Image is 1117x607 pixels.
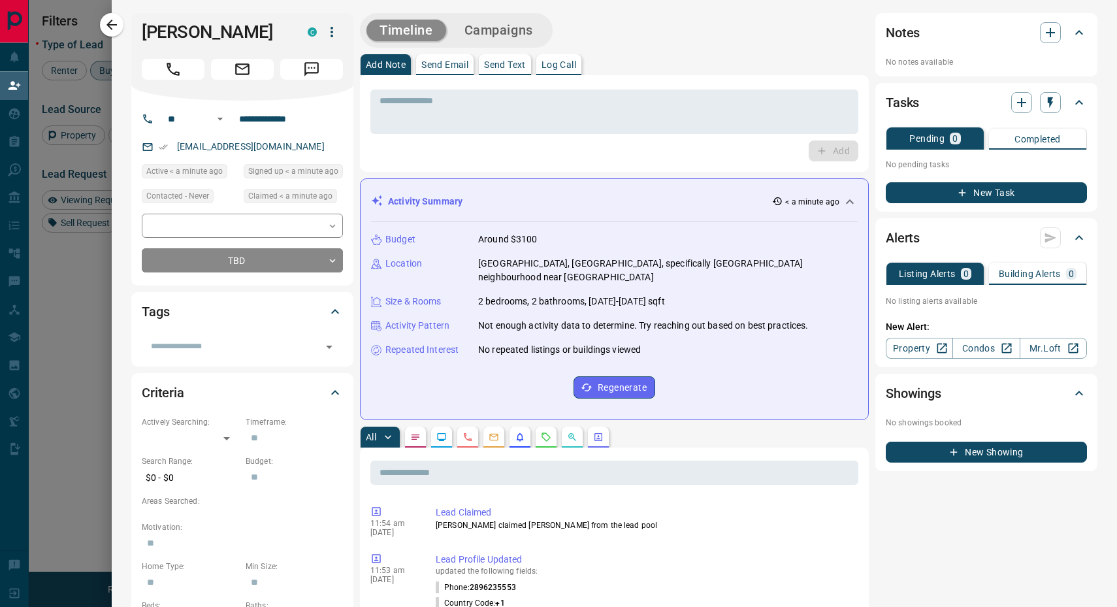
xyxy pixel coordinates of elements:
[436,519,853,531] p: [PERSON_NAME] claimed [PERSON_NAME] from the lead pool
[478,233,538,246] p: Around $3100
[142,296,343,327] div: Tags
[478,319,809,333] p: Not enough activity data to determine. Try reaching out based on best practices.
[146,189,209,203] span: Contacted - Never
[1014,135,1061,144] p: Completed
[462,432,473,442] svg: Calls
[385,343,459,357] p: Repeated Interest
[421,60,468,69] p: Send Email
[886,227,920,248] h2: Alerts
[146,165,223,178] span: Active < a minute ago
[515,432,525,442] svg: Listing Alerts
[909,134,945,143] p: Pending
[320,338,338,356] button: Open
[142,382,184,403] h2: Criteria
[212,111,228,127] button: Open
[370,575,416,584] p: [DATE]
[1069,269,1074,278] p: 0
[886,338,953,359] a: Property
[436,553,853,566] p: Lead Profile Updated
[142,416,239,428] p: Actively Searching:
[567,432,577,442] svg: Opportunities
[541,432,551,442] svg: Requests
[478,257,858,284] p: [GEOGRAPHIC_DATA], [GEOGRAPHIC_DATA], specifically [GEOGRAPHIC_DATA] neighbourhood near [GEOGRAPH...
[142,164,237,182] div: Tue Oct 14 2025
[886,417,1087,429] p: No showings booked
[1020,338,1087,359] a: Mr.Loft
[574,376,655,399] button: Regenerate
[886,295,1087,307] p: No listing alerts available
[385,233,415,246] p: Budget
[542,60,576,69] p: Log Call
[308,27,317,37] div: condos.ca
[385,257,422,271] p: Location
[886,378,1087,409] div: Showings
[478,295,665,308] p: 2 bedrooms, 2 bathrooms, [DATE]-[DATE] sqft
[366,433,376,442] p: All
[593,432,604,442] svg: Agent Actions
[385,319,449,333] p: Activity Pattern
[142,455,239,467] p: Search Range:
[142,59,204,80] span: Call
[142,248,343,272] div: TBD
[489,432,499,442] svg: Emails
[886,87,1087,118] div: Tasks
[785,196,839,208] p: < a minute ago
[370,528,416,537] p: [DATE]
[952,134,958,143] p: 0
[385,295,442,308] p: Size & Rooms
[410,432,421,442] svg: Notes
[886,320,1087,334] p: New Alert:
[371,189,858,214] div: Activity Summary< a minute ago
[366,60,406,69] p: Add Note
[177,141,325,152] a: [EMAIL_ADDRESS][DOMAIN_NAME]
[886,56,1087,68] p: No notes available
[999,269,1061,278] p: Building Alerts
[142,467,239,489] p: $0 - $0
[886,92,919,113] h2: Tasks
[142,301,169,322] h2: Tags
[142,561,239,572] p: Home Type:
[436,432,447,442] svg: Lead Browsing Activity
[142,521,343,533] p: Motivation:
[886,182,1087,203] button: New Task
[886,17,1087,48] div: Notes
[886,383,941,404] h2: Showings
[886,442,1087,463] button: New Showing
[159,142,168,152] svg: Email Verified
[886,155,1087,174] p: No pending tasks
[963,269,969,278] p: 0
[246,455,343,467] p: Budget:
[436,506,853,519] p: Lead Claimed
[246,561,343,572] p: Min Size:
[388,195,462,208] p: Activity Summary
[370,519,416,528] p: 11:54 am
[142,377,343,408] div: Criteria
[886,222,1087,254] div: Alerts
[886,22,920,43] h2: Notes
[244,189,343,207] div: Tue Oct 14 2025
[952,338,1020,359] a: Condos
[470,583,516,592] span: 2896235553
[280,59,343,80] span: Message
[484,60,526,69] p: Send Text
[451,20,546,41] button: Campaigns
[244,164,343,182] div: Tue Oct 14 2025
[370,566,416,575] p: 11:53 am
[436,582,516,593] p: Phone :
[211,59,274,80] span: Email
[436,566,853,576] p: updated the following fields:
[142,495,343,507] p: Areas Searched:
[899,269,956,278] p: Listing Alerts
[366,20,446,41] button: Timeline
[246,416,343,428] p: Timeframe:
[248,189,332,203] span: Claimed < a minute ago
[248,165,338,178] span: Signed up < a minute ago
[478,343,641,357] p: No repeated listings or buildings viewed
[142,22,288,42] h1: [PERSON_NAME]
